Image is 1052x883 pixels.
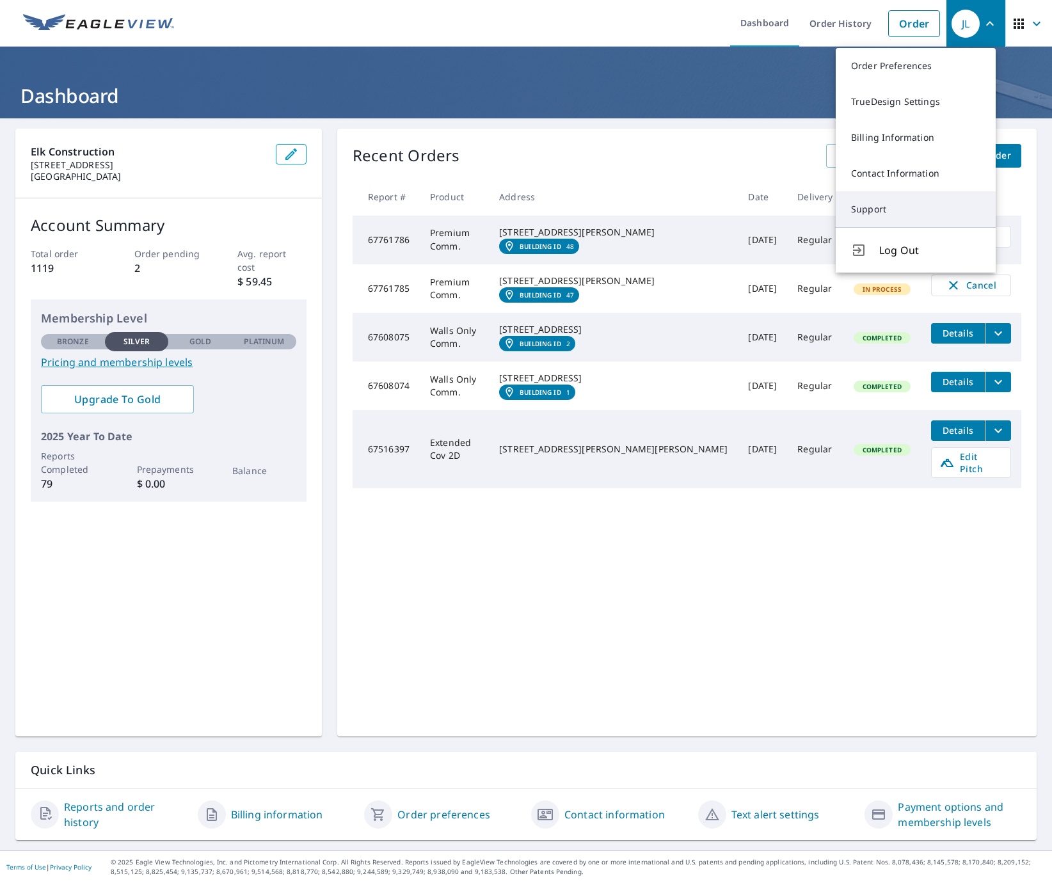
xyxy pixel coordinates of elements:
[489,178,738,216] th: Address
[855,382,909,391] span: Completed
[41,354,296,370] a: Pricing and membership levels
[985,420,1011,441] button: filesDropdownBtn-67516397
[420,410,489,488] td: Extended Cov 2D
[855,333,909,342] span: Completed
[738,313,787,362] td: [DATE]
[731,807,820,822] a: Text alert settings
[738,178,787,216] th: Date
[738,410,787,488] td: [DATE]
[826,144,917,168] a: View All Orders
[520,243,561,250] em: Building ID
[499,287,579,303] a: Building ID47
[50,863,92,871] a: Privacy Policy
[499,323,728,336] div: [STREET_ADDRESS]
[787,216,843,264] td: Regular
[23,14,174,33] img: EV Logo
[787,264,843,313] td: Regular
[985,323,1011,344] button: filesDropdownBtn-67608075
[41,310,296,327] p: Membership Level
[353,362,420,410] td: 67608074
[15,83,1037,109] h1: Dashboard
[420,264,489,313] td: Premium Comm.
[420,313,489,362] td: Walls Only Comm.
[836,120,996,155] a: Billing Information
[31,260,100,276] p: 1119
[985,372,1011,392] button: filesDropdownBtn-67608074
[931,274,1011,296] button: Cancel
[41,476,105,491] p: 79
[855,285,910,294] span: In Process
[898,799,1021,830] a: Payment options and membership levels
[189,336,211,347] p: Gold
[41,429,296,444] p: 2025 Year To Date
[520,291,561,299] em: Building ID
[939,376,977,388] span: Details
[738,264,787,313] td: [DATE]
[6,863,46,871] a: Terms of Use
[353,313,420,362] td: 67608075
[244,336,284,347] p: Platinum
[111,857,1046,877] p: © 2025 Eagle View Technologies, Inc. and Pictometry International Corp. All Rights Reserved. Repo...
[353,410,420,488] td: 67516397
[564,807,665,822] a: Contact information
[499,372,728,385] div: [STREET_ADDRESS]
[939,450,1003,475] span: Edit Pitch
[939,327,977,339] span: Details
[31,171,266,182] p: [GEOGRAPHIC_DATA]
[499,239,579,254] a: Building ID48
[836,48,996,84] a: Order Preferences
[397,807,490,822] a: Order preferences
[499,336,575,351] a: Building ID2
[855,445,909,454] span: Completed
[134,247,203,260] p: Order pending
[64,799,187,830] a: Reports and order history
[237,247,307,274] p: Avg. report cost
[787,313,843,362] td: Regular
[836,227,996,273] button: Log Out
[520,340,561,347] em: Building ID
[237,274,307,289] p: $ 59.45
[787,178,843,216] th: Delivery
[787,362,843,410] td: Regular
[6,863,92,871] p: |
[499,443,728,456] div: [STREET_ADDRESS][PERSON_NAME][PERSON_NAME]
[931,372,985,392] button: detailsBtn-67608074
[124,336,150,347] p: Silver
[134,260,203,276] p: 2
[41,385,194,413] a: Upgrade To Gold
[31,762,1021,778] p: Quick Links
[31,214,307,237] p: Account Summary
[944,278,998,293] span: Cancel
[499,226,728,239] div: [STREET_ADDRESS][PERSON_NAME]
[137,476,201,491] p: $ 0.00
[952,10,980,38] div: JL
[836,155,996,191] a: Contact Information
[879,243,980,258] span: Log Out
[499,385,575,400] a: Building ID1
[31,159,266,171] p: [STREET_ADDRESS]
[738,362,787,410] td: [DATE]
[353,216,420,264] td: 67761786
[31,247,100,260] p: Total order
[836,84,996,120] a: TrueDesign Settings
[353,144,460,168] p: Recent Orders
[939,424,977,436] span: Details
[420,216,489,264] td: Premium Comm.
[420,178,489,216] th: Product
[231,807,323,822] a: Billing information
[499,274,728,287] div: [STREET_ADDRESS][PERSON_NAME]
[420,362,489,410] td: Walls Only Comm.
[137,463,201,476] p: Prepayments
[931,323,985,344] button: detailsBtn-67608075
[57,336,89,347] p: Bronze
[353,264,420,313] td: 67761785
[41,449,105,476] p: Reports Completed
[31,144,266,159] p: Elk Construction
[836,191,996,227] a: Support
[888,10,940,37] a: Order
[931,420,985,441] button: detailsBtn-67516397
[931,447,1011,478] a: Edit Pitch
[520,388,561,396] em: Building ID
[232,464,296,477] p: Balance
[738,216,787,264] td: [DATE]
